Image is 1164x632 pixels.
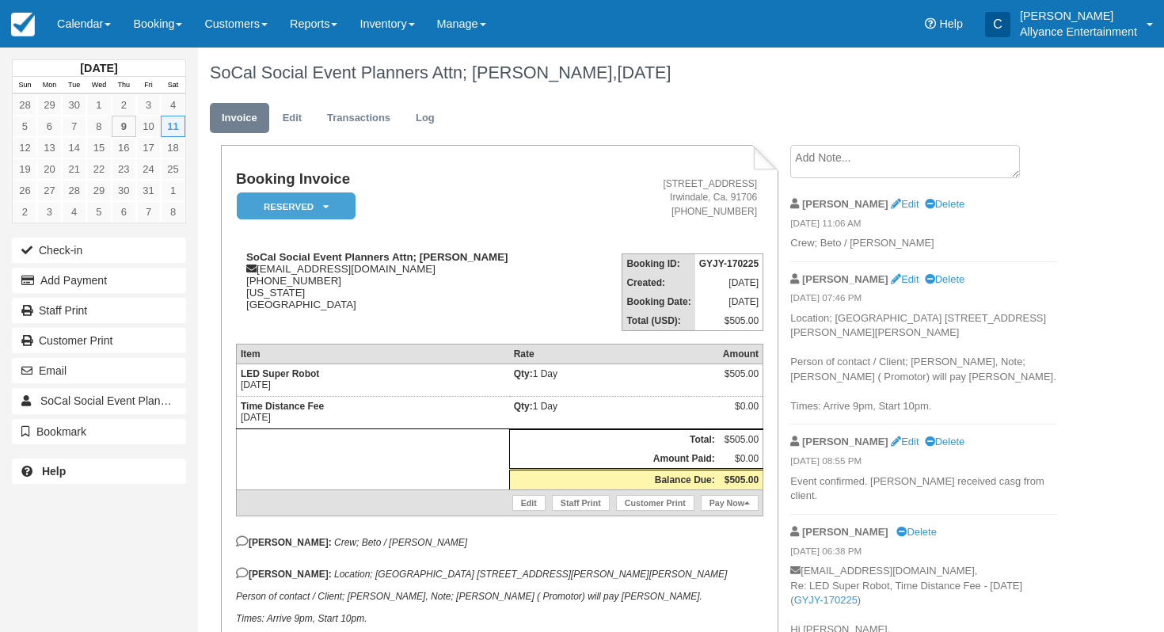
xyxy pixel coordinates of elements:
[510,429,719,449] th: Total:
[37,77,62,94] th: Mon
[42,465,66,478] b: Help
[86,94,111,116] a: 1
[136,137,161,158] a: 17
[112,180,136,201] a: 30
[802,198,888,210] strong: [PERSON_NAME]
[13,137,37,158] a: 12
[236,396,509,428] td: [DATE]
[62,201,86,223] a: 4
[236,569,727,624] em: Location; [GEOGRAPHIC_DATA] [STREET_ADDRESS][PERSON_NAME][PERSON_NAME] Person of contact / Client...
[37,137,62,158] a: 13
[790,236,1057,251] p: Crew; Beto / [PERSON_NAME]
[13,201,37,223] a: 2
[589,177,757,218] address: [STREET_ADDRESS] Irwindale, Ca. 91706 [PHONE_NUMBER]
[695,273,763,292] td: [DATE]
[510,344,719,364] th: Rate
[699,258,759,269] strong: GYJY-170225
[1020,8,1137,24] p: [PERSON_NAME]
[62,137,86,158] a: 14
[37,94,62,116] a: 29
[86,116,111,137] a: 8
[790,455,1057,472] em: [DATE] 08:55 PM
[37,116,62,137] a: 6
[236,364,509,396] td: [DATE]
[1020,24,1137,40] p: Allyance Entertainment
[939,17,963,30] span: Help
[236,192,350,221] a: Reserved
[86,137,111,158] a: 15
[622,253,695,273] th: Booking ID:
[62,94,86,116] a: 30
[616,495,694,511] a: Customer Print
[790,311,1057,414] p: Location; [GEOGRAPHIC_DATA] [STREET_ADDRESS][PERSON_NAME][PERSON_NAME] Person of contact / Client...
[161,158,185,180] a: 25
[136,116,161,137] a: 10
[719,449,763,470] td: $0.00
[334,537,467,548] em: Crew; Beto / [PERSON_NAME]
[12,388,186,413] a: SoCal Social Event Planners Attn; [PERSON_NAME]
[790,545,1057,562] em: [DATE] 06:38 PM
[136,201,161,223] a: 7
[925,273,964,285] a: Delete
[236,171,583,188] h1: Booking Invoice
[512,495,546,511] a: Edit
[723,368,759,392] div: $505.00
[136,77,161,94] th: Fri
[62,116,86,137] a: 7
[13,116,37,137] a: 5
[12,268,186,293] button: Add Payment
[112,137,136,158] a: 16
[136,180,161,201] a: 31
[12,358,186,383] button: Email
[237,192,356,220] em: Reserved
[136,158,161,180] a: 24
[37,201,62,223] a: 3
[161,180,185,201] a: 1
[719,429,763,449] td: $505.00
[236,251,583,310] div: [EMAIL_ADDRESS][DOMAIN_NAME] [PHONE_NUMBER] [US_STATE] [GEOGRAPHIC_DATA]
[236,569,332,580] strong: [PERSON_NAME]:
[86,201,111,223] a: 5
[236,537,332,548] strong: [PERSON_NAME]:
[510,449,719,470] th: Amount Paid:
[37,180,62,201] a: 27
[246,251,508,263] strong: SoCal Social Event Planners Attn; [PERSON_NAME]
[62,158,86,180] a: 21
[891,436,919,447] a: Edit
[161,94,185,116] a: 4
[790,474,1057,504] p: Event confirmed. [PERSON_NAME] received casg from client.
[12,298,186,323] a: Staff Print
[86,180,111,201] a: 29
[622,273,695,292] th: Created:
[136,94,161,116] a: 3
[701,495,759,511] a: Pay Now
[891,273,919,285] a: Edit
[12,238,186,263] button: Check-in
[622,311,695,331] th: Total (USD):
[404,103,447,134] a: Log
[161,116,185,137] a: 11
[13,77,37,94] th: Sun
[80,62,117,74] strong: [DATE]
[112,94,136,116] a: 2
[896,526,936,538] a: Delete
[210,63,1059,82] h1: SoCal Social Event Planners Attn; [PERSON_NAME],
[86,158,111,180] a: 22
[510,396,719,428] td: 1 Day
[925,198,964,210] a: Delete
[13,180,37,201] a: 26
[271,103,314,134] a: Edit
[622,292,695,311] th: Booking Date:
[794,594,858,606] a: GYJY-170225
[161,137,185,158] a: 18
[514,401,533,412] strong: Qty
[241,368,319,379] strong: LED Super Robot
[925,18,936,29] i: Help
[695,292,763,311] td: [DATE]
[62,77,86,94] th: Tue
[161,77,185,94] th: Sat
[925,436,964,447] a: Delete
[315,103,402,134] a: Transactions
[13,158,37,180] a: 19
[802,273,888,285] strong: [PERSON_NAME]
